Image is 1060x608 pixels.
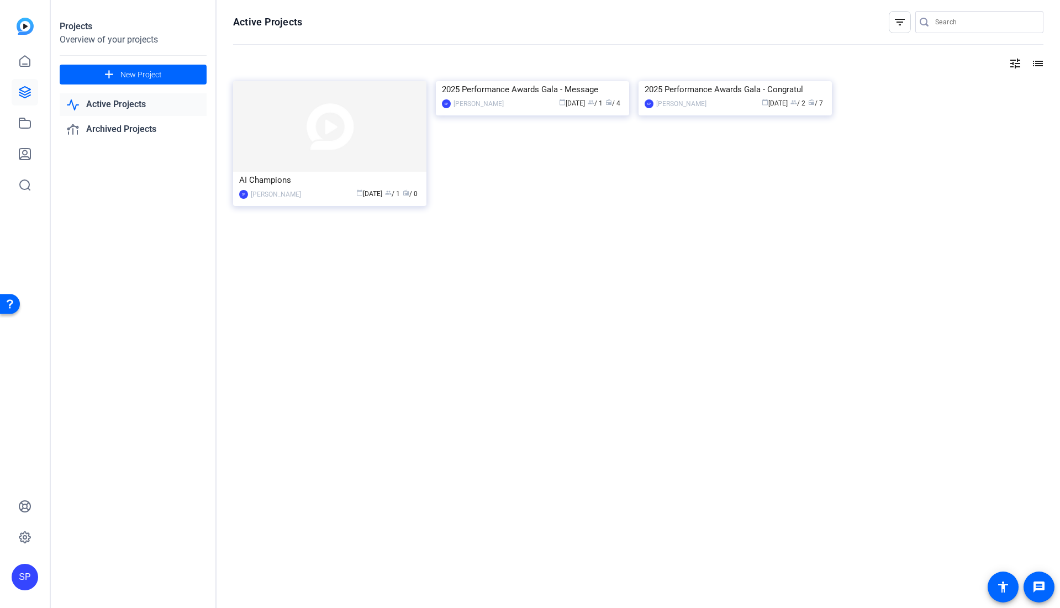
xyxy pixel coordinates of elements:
[60,20,207,33] div: Projects
[605,99,620,107] span: / 4
[893,15,906,29] mat-icon: filter_list
[588,99,594,105] span: group
[605,99,612,105] span: radio
[1009,57,1022,70] mat-icon: tune
[385,190,400,198] span: / 1
[356,190,382,198] span: [DATE]
[102,68,116,82] mat-icon: add
[1030,57,1043,70] mat-icon: list
[453,98,504,109] div: [PERSON_NAME]
[403,190,418,198] span: / 0
[762,99,768,105] span: calendar_today
[385,189,392,196] span: group
[60,93,207,116] a: Active Projects
[790,99,797,105] span: group
[935,15,1035,29] input: Search
[12,564,38,590] div: SP
[1032,580,1046,594] mat-icon: message
[120,69,162,81] span: New Project
[645,99,653,108] div: SP
[60,118,207,141] a: Archived Projects
[233,15,302,29] h1: Active Projects
[996,580,1010,594] mat-icon: accessibility
[588,99,603,107] span: / 1
[17,18,34,35] img: blue-gradient.svg
[251,189,301,200] div: [PERSON_NAME]
[656,98,706,109] div: [PERSON_NAME]
[645,81,826,98] div: 2025 Performance Awards Gala - Congratul
[356,189,363,196] span: calendar_today
[60,65,207,84] button: New Project
[403,189,409,196] span: radio
[60,33,207,46] div: Overview of your projects
[442,81,623,98] div: 2025 Performance Awards Gala - Message
[239,190,248,199] div: SP
[442,99,451,108] div: SP
[559,99,566,105] span: calendar_today
[808,99,815,105] span: radio
[559,99,585,107] span: [DATE]
[762,99,788,107] span: [DATE]
[808,99,823,107] span: / 7
[790,99,805,107] span: / 2
[239,172,420,188] div: AI Champions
